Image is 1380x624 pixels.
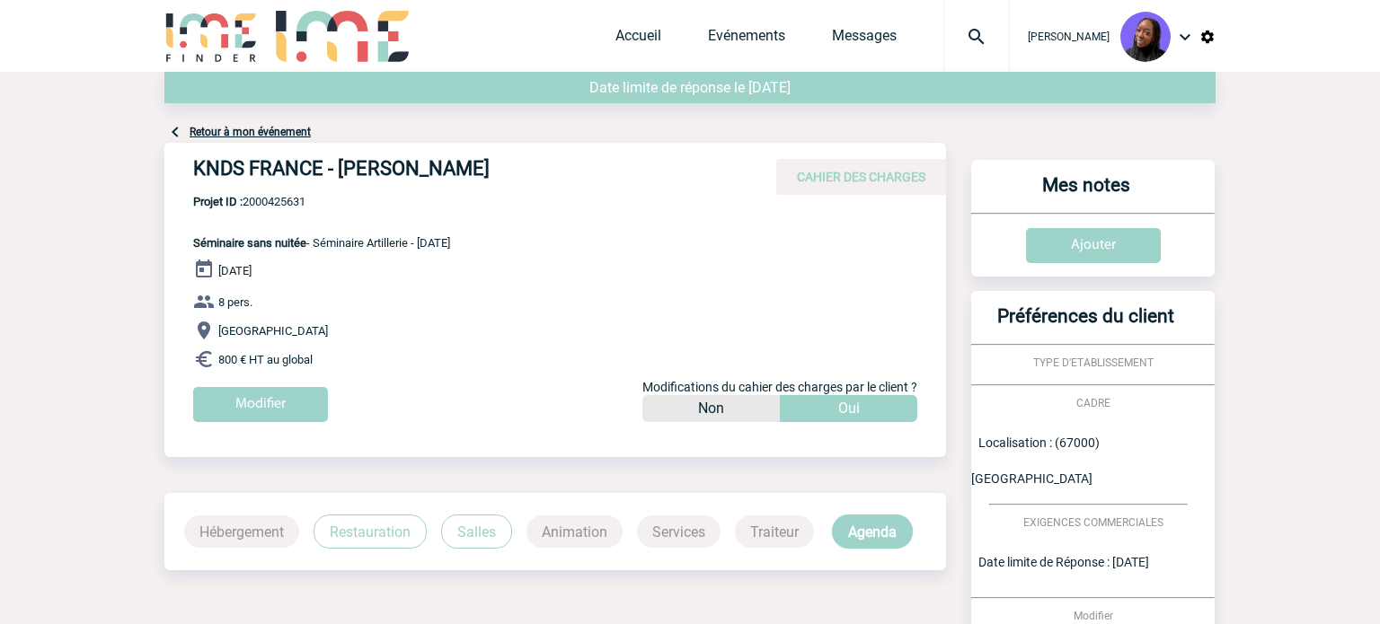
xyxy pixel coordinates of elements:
span: 8 pers. [218,295,252,309]
span: - Séminaire Artillerie - [DATE] [193,236,450,250]
input: Modifier [193,387,328,422]
span: CAHIER DES CHARGES [797,170,925,184]
span: Modifications du cahier des charges par le client ? [642,380,917,394]
p: Traiteur [735,515,814,548]
b: Projet ID : [193,195,243,208]
span: [DATE] [218,264,252,277]
span: Date limite de réponse le [DATE] [589,79,791,96]
p: Services [637,515,721,548]
h3: Mes notes [978,174,1193,213]
span: 800 € HT au global [218,353,313,366]
input: Ajouter [1026,228,1161,263]
span: Date limite de Réponse : [DATE] [978,555,1149,569]
a: Accueil [615,27,661,52]
p: Hébergement [184,515,299,548]
span: EXIGENCES COMMERCIALES [1023,516,1163,529]
img: IME-Finder [164,11,258,62]
span: [GEOGRAPHIC_DATA] [218,324,328,338]
h4: KNDS FRANCE - [PERSON_NAME] [193,157,732,188]
a: Messages [832,27,897,52]
p: Agenda [832,514,913,549]
span: [PERSON_NAME] [1028,31,1110,43]
a: Retour à mon événement [190,126,311,138]
p: Animation [526,515,623,548]
p: Restauration [314,514,427,549]
a: Evénements [708,27,785,52]
img: 131349-0.png [1120,12,1171,62]
span: Localisation : (67000) [GEOGRAPHIC_DATA] [971,435,1100,486]
span: CADRE [1076,397,1110,409]
p: Non [698,395,724,422]
p: Salles [441,514,512,549]
span: TYPE D'ETABLISSEMENT [1033,356,1154,369]
p: Oui [838,395,860,422]
span: Séminaire sans nuitée [193,236,306,250]
h3: Préférences du client [978,305,1193,344]
span: Modifier [1074,610,1113,622]
span: 2000425631 [193,195,450,208]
